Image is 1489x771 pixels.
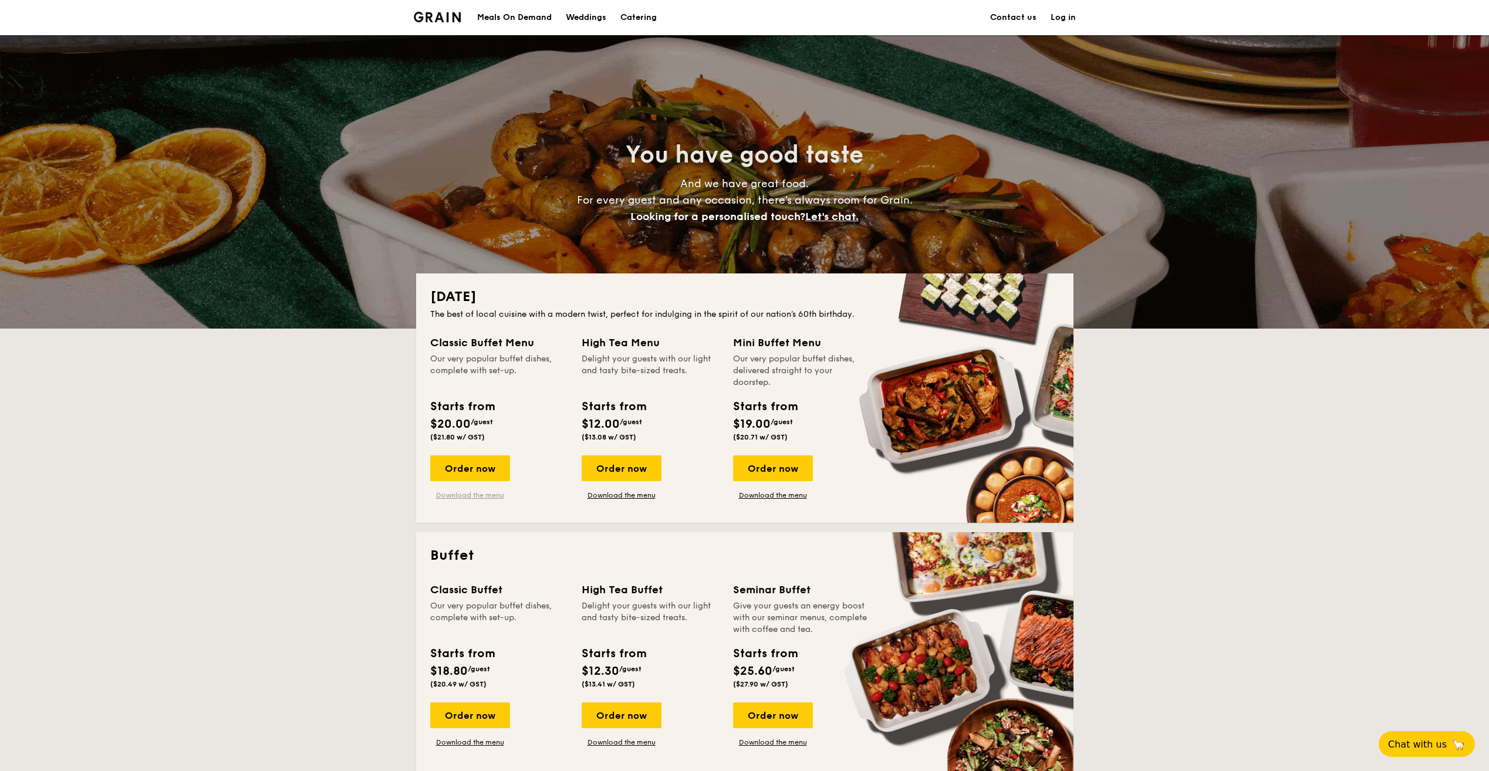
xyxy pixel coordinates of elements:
[805,210,859,223] span: Let's chat.
[626,141,863,169] span: You have good taste
[430,353,568,388] div: Our very popular buffet dishes, complete with set-up.
[468,665,490,673] span: /guest
[430,491,510,500] a: Download the menu
[430,581,568,598] div: Classic Buffet
[430,309,1059,320] div: The best of local cuisine with a modern twist, perfect for indulging in the spirit of our nation’...
[430,334,568,351] div: Classic Buffet Menu
[582,334,719,351] div: High Tea Menu
[1451,738,1466,751] span: 🦙
[582,600,719,635] div: Delight your guests with our light and tasty bite-sized treats.
[430,664,468,678] span: $18.80
[733,433,788,441] span: ($20.71 w/ GST)
[582,702,661,728] div: Order now
[582,398,646,415] div: Starts from
[771,418,793,426] span: /guest
[733,600,870,635] div: Give your guests an energy boost with our seminar menus, complete with coffee and tea.
[430,702,510,728] div: Order now
[430,433,485,441] span: ($21.80 w/ GST)
[430,600,568,635] div: Our very popular buffet dishes, complete with set-up.
[430,417,471,431] span: $20.00
[733,680,788,688] span: ($27.90 w/ GST)
[582,455,661,481] div: Order now
[577,177,913,223] span: And we have great food. For every guest and any occasion, there’s always room for Grain.
[582,680,635,688] span: ($13.41 w/ GST)
[1388,739,1447,750] span: Chat with us
[733,398,797,415] div: Starts from
[430,738,510,747] a: Download the menu
[620,418,642,426] span: /guest
[733,664,772,678] span: $25.60
[414,12,461,22] a: Logotype
[772,665,795,673] span: /guest
[430,398,494,415] div: Starts from
[582,645,646,662] div: Starts from
[471,418,493,426] span: /guest
[430,455,510,481] div: Order now
[619,665,641,673] span: /guest
[414,12,461,22] img: Grain
[430,645,494,662] div: Starts from
[430,288,1059,306] h2: [DATE]
[430,680,487,688] span: ($20.49 w/ GST)
[582,491,661,500] a: Download the menu
[630,210,805,223] span: Looking for a personalised touch?
[582,738,661,747] a: Download the menu
[582,353,719,388] div: Delight your guests with our light and tasty bite-sized treats.
[582,581,719,598] div: High Tea Buffet
[582,433,636,441] span: ($13.08 w/ GST)
[733,702,813,728] div: Order now
[733,334,870,351] div: Mini Buffet Menu
[1379,731,1475,757] button: Chat with us🦙
[733,417,771,431] span: $19.00
[430,546,1059,565] h2: Buffet
[733,491,813,500] a: Download the menu
[582,417,620,431] span: $12.00
[733,353,870,388] div: Our very popular buffet dishes, delivered straight to your doorstep.
[733,645,797,662] div: Starts from
[582,664,619,678] span: $12.30
[733,581,870,598] div: Seminar Buffet
[733,738,813,747] a: Download the menu
[733,455,813,481] div: Order now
